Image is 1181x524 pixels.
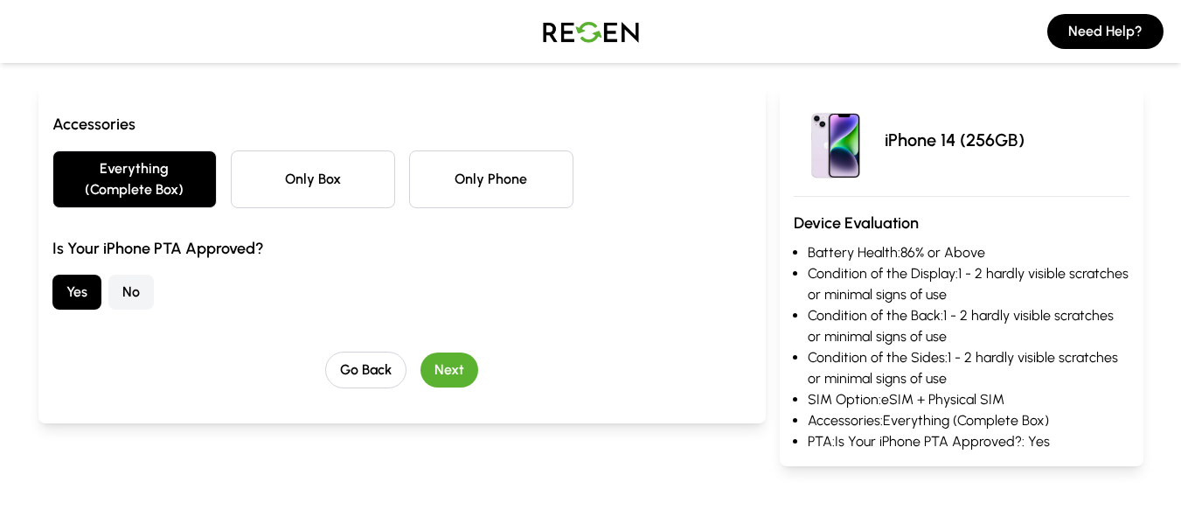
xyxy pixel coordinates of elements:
[885,128,1025,152] p: iPhone 14 (256GB)
[108,275,154,310] button: No
[808,389,1129,410] li: SIM Option: eSIM + Physical SIM
[231,150,395,208] button: Only Box
[808,410,1129,431] li: Accessories: Everything (Complete Box)
[420,353,478,388] button: Next
[52,112,752,136] h3: Accessories
[808,305,1129,347] li: Condition of the Back: 1 - 2 hardly visible scratches or minimal signs of use
[794,211,1129,235] h3: Device Evaluation
[808,242,1129,263] li: Battery Health: 86% or Above
[808,431,1129,452] li: PTA: Is Your iPhone PTA Approved?: Yes
[794,98,878,182] img: iPhone 14
[808,347,1129,389] li: Condition of the Sides: 1 - 2 hardly visible scratches or minimal signs of use
[52,275,101,310] button: Yes
[409,150,573,208] button: Only Phone
[52,236,752,261] h3: Is Your iPhone PTA Approved?
[808,263,1129,305] li: Condition of the Display: 1 - 2 hardly visible scratches or minimal signs of use
[325,352,406,388] button: Go Back
[1047,14,1164,49] button: Need Help?
[52,150,217,208] button: Everything (Complete Box)
[530,7,652,56] img: Logo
